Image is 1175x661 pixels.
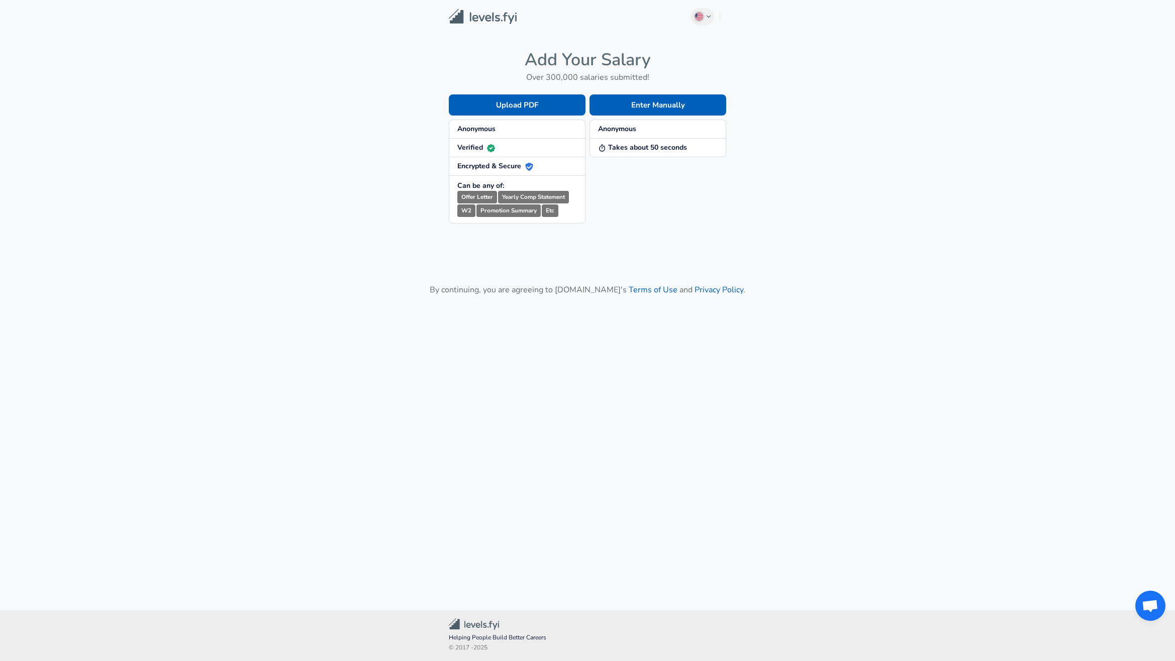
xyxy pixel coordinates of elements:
[449,49,726,70] h4: Add Your Salary
[457,161,533,171] strong: Encrypted & Secure
[449,643,726,653] span: © 2017 - 2025
[449,94,585,116] button: Upload PDF
[449,70,726,84] h6: Over 300,000 salaries submitted!
[457,143,495,152] strong: Verified
[457,181,504,190] strong: Can be any of:
[457,124,496,134] strong: Anonymous
[695,284,743,295] a: Privacy Policy
[449,633,726,643] span: Helping People Build Better Careers
[1135,591,1165,621] div: Open chat
[457,204,475,217] small: W2
[691,8,715,25] button: English (US)
[449,9,517,25] img: Levels.fyi
[590,94,726,116] button: Enter Manually
[542,204,558,217] small: Etc
[598,124,636,134] strong: Anonymous
[695,13,703,21] img: English (US)
[449,618,499,630] img: Levels.fyi Community
[498,191,569,203] small: Yearly Comp Statement
[457,191,497,203] small: Offer Letter
[476,204,541,217] small: Promotion Summary
[598,143,687,152] strong: Takes about 50 seconds
[629,284,677,295] a: Terms of Use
